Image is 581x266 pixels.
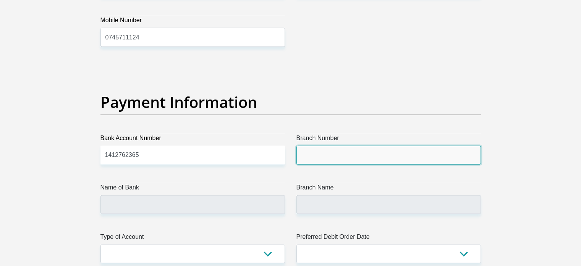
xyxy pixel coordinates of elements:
[100,16,285,28] label: Mobile Number
[100,93,481,111] h2: Payment Information
[296,134,481,146] label: Branch Number
[100,195,285,214] input: Name of Bank
[100,232,285,245] label: Type of Account
[296,232,481,245] label: Preferred Debit Order Date
[296,195,481,214] input: Branch Name
[100,28,285,47] input: Mobile Number
[296,146,481,165] input: Branch Number
[100,134,285,146] label: Bank Account Number
[296,183,481,195] label: Branch Name
[100,183,285,195] label: Name of Bank
[100,146,285,165] input: Bank Account Number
